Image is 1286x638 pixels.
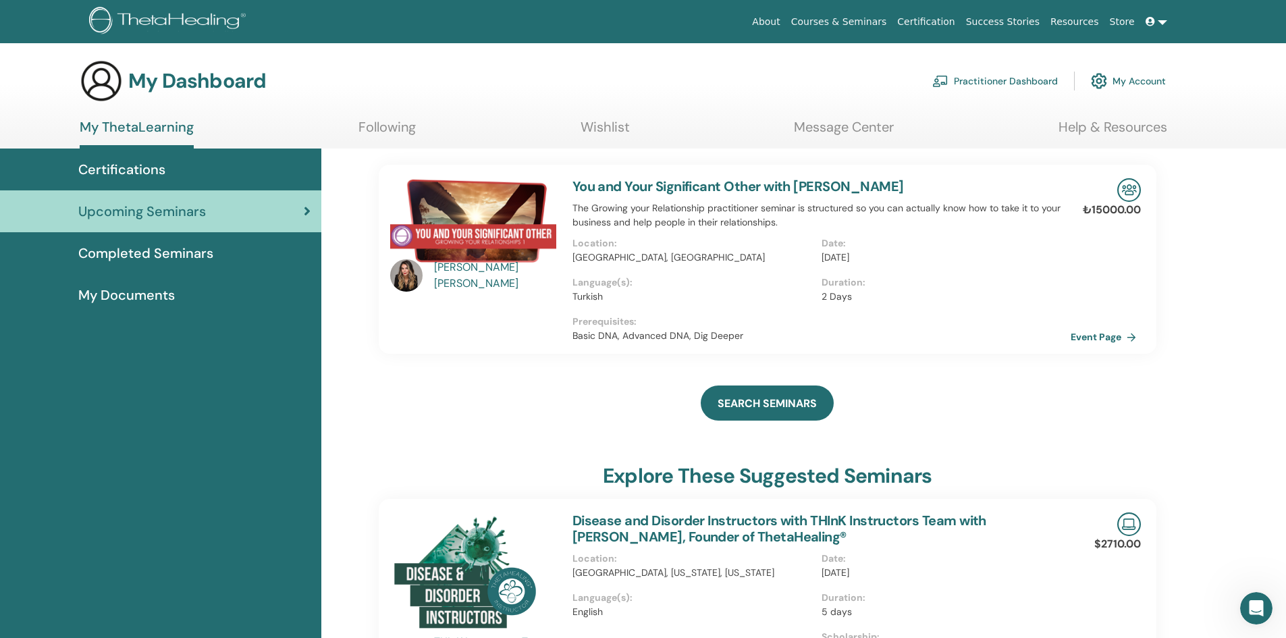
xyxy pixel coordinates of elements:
img: Disease and Disorder Instructors [390,512,556,638]
img: logo.png [89,7,250,37]
p: [GEOGRAPHIC_DATA], [US_STATE], [US_STATE] [572,566,813,580]
a: Practitioner Dashboard [932,66,1058,96]
img: You and Your Significant Other [390,178,556,263]
iframe: Intercom live chat [1240,592,1272,624]
p: 2 Days [822,290,1063,304]
p: The Growing your Relationship practitioner seminar is structured so you can actually know how to ... [572,201,1071,230]
p: [GEOGRAPHIC_DATA], [GEOGRAPHIC_DATA] [572,250,813,265]
img: generic-user-icon.jpg [80,59,123,103]
a: Help & Resources [1059,119,1167,145]
span: My Documents [78,285,175,305]
p: English [572,605,813,619]
span: Certifications [78,159,165,180]
span: Upcoming Seminars [78,201,206,221]
a: My ThetaLearning [80,119,194,149]
a: Certification [892,9,960,34]
a: About [747,9,785,34]
span: Completed Seminars [78,243,213,263]
a: [PERSON_NAME] [PERSON_NAME] [434,259,559,292]
p: Basic DNA, Advanced DNA, Dig Deeper [572,329,1071,343]
p: Duration : [822,275,1063,290]
p: Duration : [822,591,1063,605]
a: You and Your Significant Other with [PERSON_NAME] [572,178,904,195]
a: Event Page [1071,327,1142,347]
a: Store [1104,9,1140,34]
img: Live Online Seminar [1117,512,1141,536]
p: Location : [572,236,813,250]
h3: explore these suggested seminars [603,464,932,488]
p: Turkish [572,290,813,304]
a: Courses & Seminars [786,9,892,34]
span: SEARCH SEMINARS [718,396,817,410]
a: Wishlist [581,119,630,145]
img: chalkboard-teacher.svg [932,75,948,87]
img: cog.svg [1091,70,1107,92]
h3: My Dashboard [128,69,266,93]
p: Language(s) : [572,591,813,605]
p: Prerequisites : [572,315,1071,329]
a: Disease and Disorder Instructors with THInK Instructors Team with [PERSON_NAME], Founder of Theta... [572,512,986,546]
p: [DATE] [822,566,1063,580]
p: Date : [822,236,1063,250]
a: Following [358,119,416,145]
img: default.jpg [390,259,423,292]
img: In-Person Seminar [1117,178,1141,202]
a: My Account [1091,66,1166,96]
a: Resources [1045,9,1104,34]
p: Location : [572,552,813,566]
p: ₺15000.00 [1083,202,1141,218]
p: $2710.00 [1094,536,1141,552]
a: Message Center [794,119,894,145]
a: SEARCH SEMINARS [701,386,834,421]
p: Date : [822,552,1063,566]
p: 5 days [822,605,1063,619]
p: [DATE] [822,250,1063,265]
a: Success Stories [961,9,1045,34]
p: Language(s) : [572,275,813,290]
